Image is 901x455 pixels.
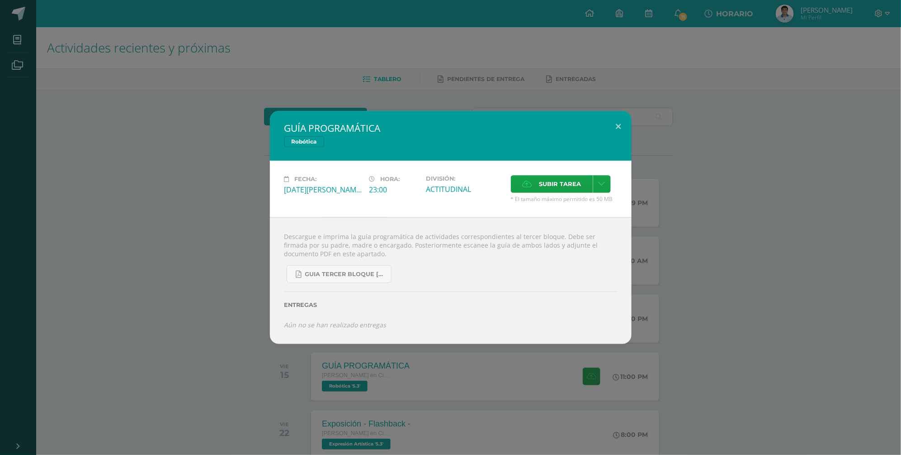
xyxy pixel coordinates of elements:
label: División: [426,175,504,182]
span: Fecha: [295,176,317,182]
div: ACTITUDINAL [426,184,504,194]
div: [DATE][PERSON_NAME] [284,185,362,195]
a: GUIA TERCER BLOQUE [PERSON_NAME].pdf [287,265,392,283]
div: Descargue e imprima la guía programática de actividades correspondientes al tercer bloque. Debe s... [270,217,632,344]
i: Aún no se han realizado entregas [284,321,387,329]
button: Close (Esc) [606,111,632,142]
span: Robótica [284,136,324,147]
span: * El tamaño máximo permitido es 50 MB [511,195,617,203]
div: 23:00 [369,185,419,195]
label: Entregas [284,302,617,308]
span: Hora: [381,176,400,182]
span: Subir tarea [539,176,581,192]
span: GUIA TERCER BLOQUE [PERSON_NAME].pdf [305,271,387,278]
h2: GUÍA PROGRAMÁTICA [284,122,617,134]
